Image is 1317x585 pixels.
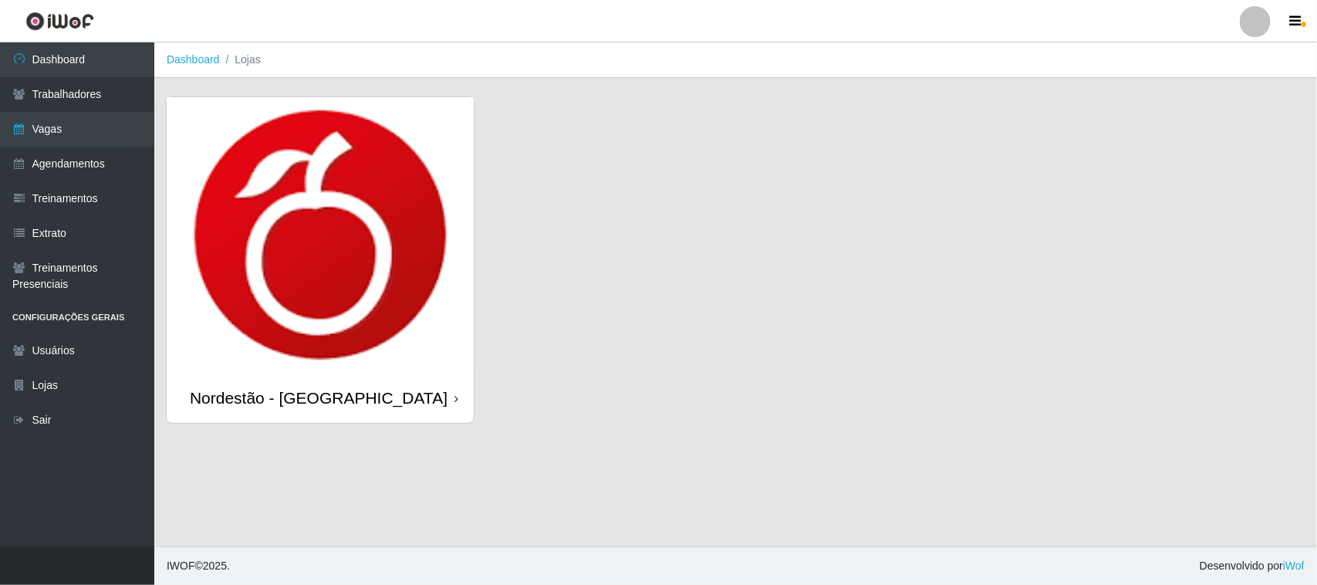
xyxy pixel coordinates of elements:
[220,52,261,68] li: Lojas
[167,558,230,574] span: © 2025 .
[190,388,447,407] div: Nordestão - [GEOGRAPHIC_DATA]
[25,12,94,31] img: CoreUI Logo
[167,97,474,373] img: cardImg
[1200,558,1305,574] span: Desenvolvido por
[167,97,474,423] a: Nordestão - [GEOGRAPHIC_DATA]
[167,560,195,572] span: IWOF
[167,53,220,66] a: Dashboard
[1283,560,1305,572] a: iWof
[154,42,1317,78] nav: breadcrumb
